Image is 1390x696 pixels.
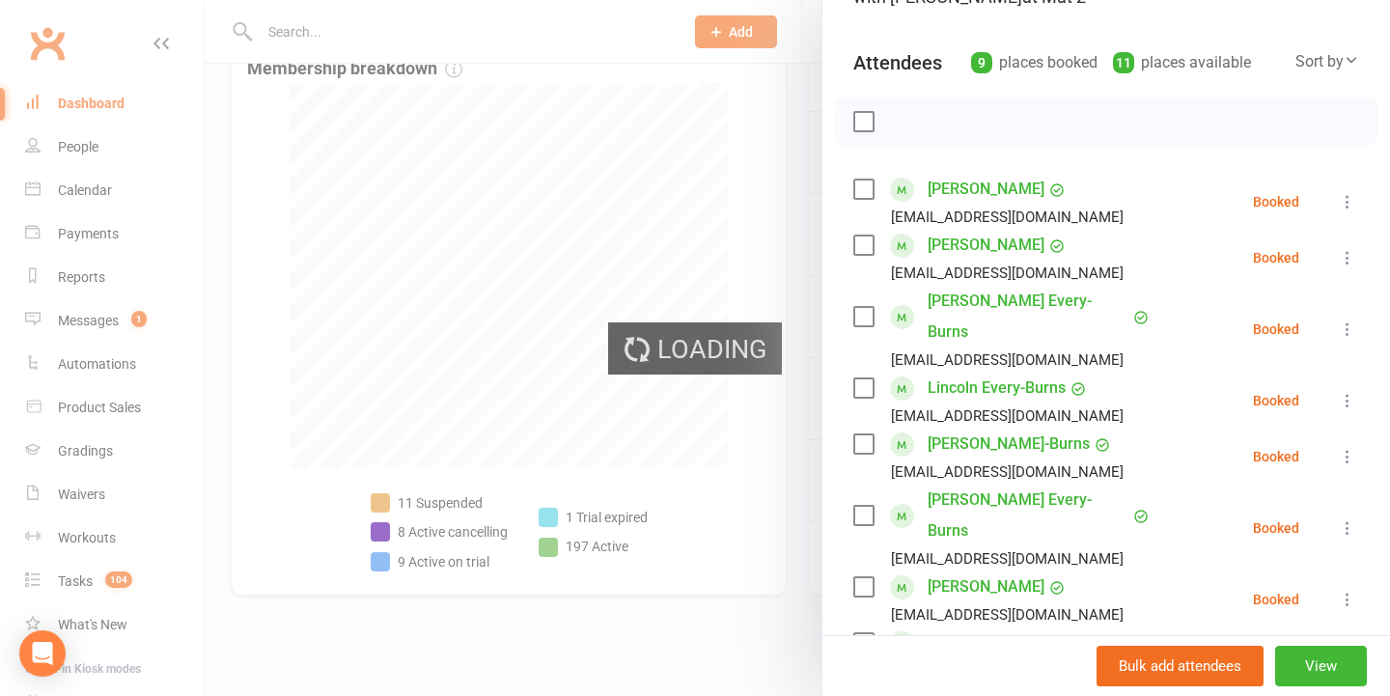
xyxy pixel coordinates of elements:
div: Attendees [853,49,942,76]
div: [EMAIL_ADDRESS][DOMAIN_NAME] [891,459,1124,485]
a: [PERSON_NAME] [928,230,1044,261]
div: [EMAIL_ADDRESS][DOMAIN_NAME] [891,602,1124,627]
button: View [1275,646,1367,686]
a: [PERSON_NAME] Every-Burns [928,286,1128,348]
div: [EMAIL_ADDRESS][DOMAIN_NAME] [891,205,1124,230]
div: places booked [971,49,1098,76]
a: [PERSON_NAME] [928,627,1044,658]
div: Booked [1253,450,1299,463]
a: [PERSON_NAME] Every-Burns [928,485,1128,546]
a: Lincoln Every-Burns [928,373,1066,404]
div: Booked [1253,322,1299,336]
div: 11 [1113,52,1134,73]
div: Open Intercom Messenger [19,630,66,677]
div: Booked [1253,593,1299,606]
div: [EMAIL_ADDRESS][DOMAIN_NAME] [891,404,1124,429]
div: [EMAIL_ADDRESS][DOMAIN_NAME] [891,348,1124,373]
a: [PERSON_NAME] [928,174,1044,205]
div: Booked [1253,394,1299,407]
div: places available [1113,49,1251,76]
div: 9 [971,52,992,73]
div: [EMAIL_ADDRESS][DOMAIN_NAME] [891,261,1124,286]
div: [EMAIL_ADDRESS][DOMAIN_NAME] [891,546,1124,571]
div: Booked [1253,251,1299,264]
button: Bulk add attendees [1097,646,1264,686]
a: [PERSON_NAME]-Burns [928,429,1090,459]
div: Sort by [1295,49,1359,74]
div: Booked [1253,195,1299,209]
a: [PERSON_NAME] [928,571,1044,602]
div: Booked [1253,521,1299,535]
